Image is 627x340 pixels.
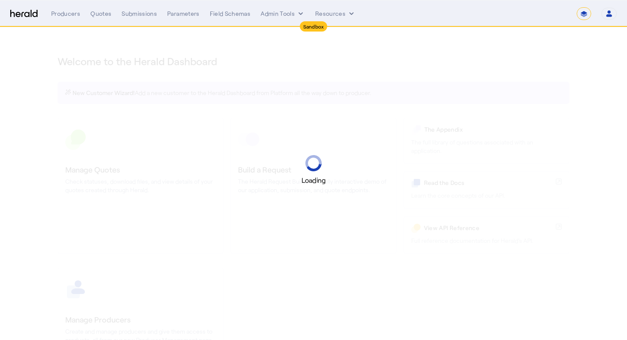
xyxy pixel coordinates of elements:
div: Field Schemas [210,9,251,18]
button: internal dropdown menu [261,9,305,18]
button: Resources dropdown menu [315,9,356,18]
div: Producers [51,9,80,18]
div: Parameters [167,9,200,18]
div: Submissions [122,9,157,18]
div: Quotes [90,9,111,18]
div: Sandbox [300,21,328,32]
img: Herald Logo [10,10,38,18]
